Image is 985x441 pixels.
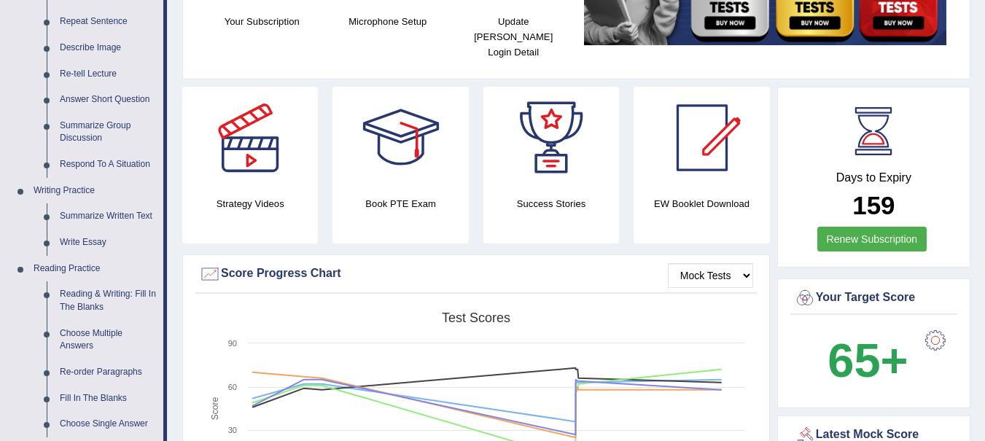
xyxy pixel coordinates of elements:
[53,321,163,359] a: Choose Multiple Answers
[332,196,468,211] h4: Book PTE Exam
[53,35,163,61] a: Describe Image
[483,196,619,211] h4: Success Stories
[634,196,769,211] h4: EW Booklet Download
[828,334,908,387] b: 65+
[53,230,163,256] a: Write Essay
[199,263,753,285] div: Score Progress Chart
[228,426,237,434] text: 30
[442,311,510,325] tspan: Test scores
[794,171,954,184] h4: Days to Expiry
[53,9,163,35] a: Repeat Sentence
[228,339,237,348] text: 90
[53,87,163,113] a: Answer Short Question
[53,281,163,320] a: Reading & Writing: Fill In The Blanks
[228,383,237,391] text: 60
[332,14,444,29] h4: Microphone Setup
[53,203,163,230] a: Summarize Written Text
[852,191,895,219] b: 159
[53,359,163,386] a: Re-order Paragraphs
[53,386,163,412] a: Fill In The Blanks
[53,113,163,152] a: Summarize Group Discussion
[53,152,163,178] a: Respond To A Situation
[182,196,318,211] h4: Strategy Videos
[53,411,163,437] a: Choose Single Answer
[27,256,163,282] a: Reading Practice
[210,397,220,421] tspan: Score
[53,61,163,87] a: Re-tell Lecture
[27,178,163,204] a: Writing Practice
[206,14,318,29] h4: Your Subscription
[794,287,954,309] div: Your Target Score
[458,14,569,60] h4: Update [PERSON_NAME] Login Detail
[817,227,927,251] a: Renew Subscription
